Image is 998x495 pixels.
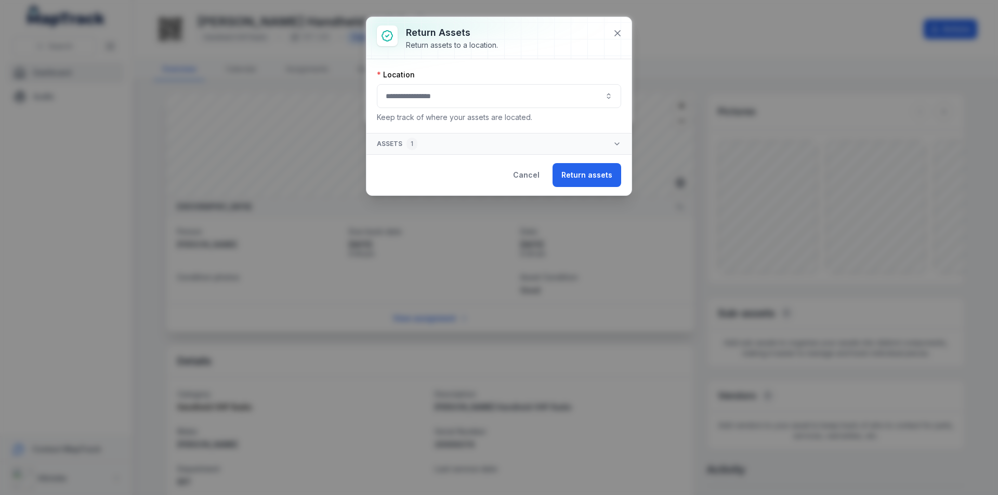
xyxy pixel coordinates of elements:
button: Cancel [504,163,548,187]
div: Return assets to a location. [406,40,498,50]
h3: Return assets [406,25,498,40]
button: Assets1 [366,133,632,154]
p: Keep track of where your assets are located. [377,112,621,123]
label: Location [377,70,415,80]
span: Assets [377,138,417,150]
button: Return assets [553,163,621,187]
div: 1 [406,138,417,150]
